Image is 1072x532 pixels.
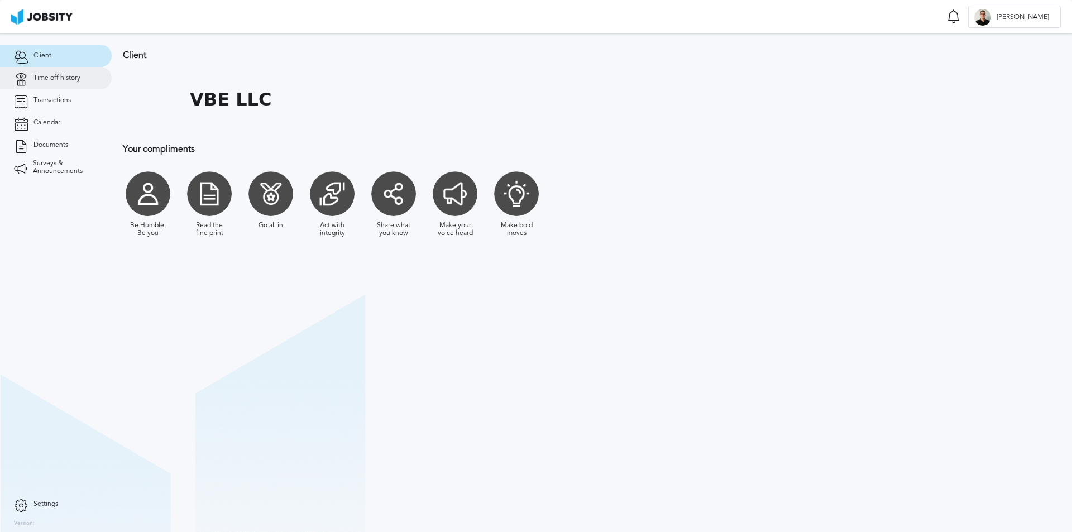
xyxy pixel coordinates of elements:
span: Settings [33,500,58,508]
h3: Your compliments [123,144,729,154]
label: Version: [14,520,35,527]
img: ab4bad089aa723f57921c736e9817d99.png [11,9,73,25]
div: Share what you know [374,222,413,237]
span: Time off history [33,74,80,82]
div: E [974,9,991,26]
span: [PERSON_NAME] [991,13,1055,21]
div: Act with integrity [313,222,352,237]
span: Client [33,52,51,60]
span: Calendar [33,119,60,127]
span: Transactions [33,97,71,104]
div: Go all in [259,222,283,229]
div: Make your voice heard [435,222,475,237]
span: Surveys & Announcements [33,160,98,175]
span: Documents [33,141,68,149]
button: E[PERSON_NAME] [968,6,1061,28]
div: Read the fine print [190,222,229,237]
div: Make bold moves [497,222,536,237]
h1: VBE LLC [190,89,271,110]
div: Be Humble, Be you [128,222,167,237]
h3: Client [123,50,729,60]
